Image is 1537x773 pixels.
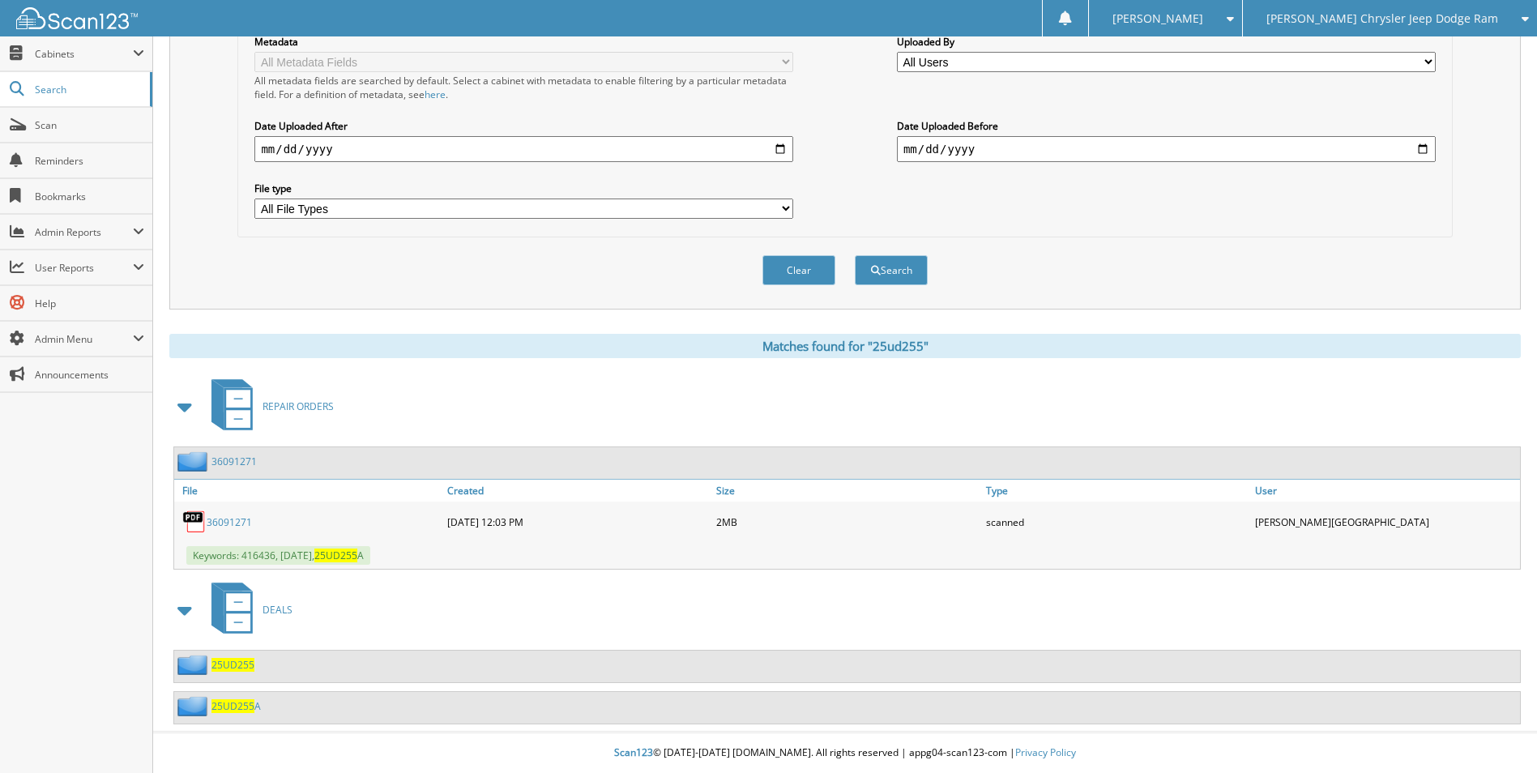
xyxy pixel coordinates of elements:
[35,83,142,96] span: Search
[614,745,653,759] span: Scan123
[35,190,144,203] span: Bookmarks
[202,374,334,438] a: REPAIR ORDERS
[1266,14,1498,23] span: [PERSON_NAME] Chrysler Jeep Dodge Ram
[263,399,334,413] span: REPAIR ORDERS
[425,88,446,101] a: here
[211,699,254,713] span: 25UD255
[153,733,1537,773] div: © [DATE]-[DATE] [DOMAIN_NAME]. All rights reserved | appg04-scan123-com |
[254,35,793,49] label: Metadata
[202,578,292,642] a: DEALS
[174,480,443,502] a: File
[186,546,370,565] span: Keywords: 416436, [DATE], A
[207,515,252,529] a: 36091271
[443,480,712,502] a: Created
[35,297,144,310] span: Help
[982,506,1251,538] div: scanned
[211,699,261,713] a: 25UD255A
[177,655,211,675] img: folder2.png
[1112,14,1203,23] span: [PERSON_NAME]
[314,549,357,562] span: 25UD255
[35,118,144,132] span: Scan
[762,255,835,285] button: Clear
[254,136,793,162] input: start
[712,506,981,538] div: 2MB
[211,455,257,468] a: 36091271
[35,332,133,346] span: Admin Menu
[35,154,144,168] span: Reminders
[1251,506,1520,538] div: [PERSON_NAME][GEOGRAPHIC_DATA]
[897,35,1436,49] label: Uploaded By
[897,136,1436,162] input: end
[35,261,133,275] span: User Reports
[177,696,211,716] img: folder2.png
[712,480,981,502] a: Size
[182,510,207,534] img: PDF.png
[855,255,928,285] button: Search
[16,7,138,29] img: scan123-logo-white.svg
[254,74,793,101] div: All metadata fields are searched by default. Select a cabinet with metadata to enable filtering b...
[177,451,211,472] img: folder2.png
[211,658,254,672] a: 25UD255
[1456,695,1537,773] iframe: Chat Widget
[1251,480,1520,502] a: User
[169,334,1521,358] div: Matches found for "25ud255"
[1015,745,1076,759] a: Privacy Policy
[35,368,144,382] span: Announcements
[982,480,1251,502] a: Type
[443,506,712,538] div: [DATE] 12:03 PM
[263,603,292,617] span: DEALS
[35,47,133,61] span: Cabinets
[35,225,133,239] span: Admin Reports
[254,182,793,195] label: File type
[897,119,1436,133] label: Date Uploaded Before
[254,119,793,133] label: Date Uploaded After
